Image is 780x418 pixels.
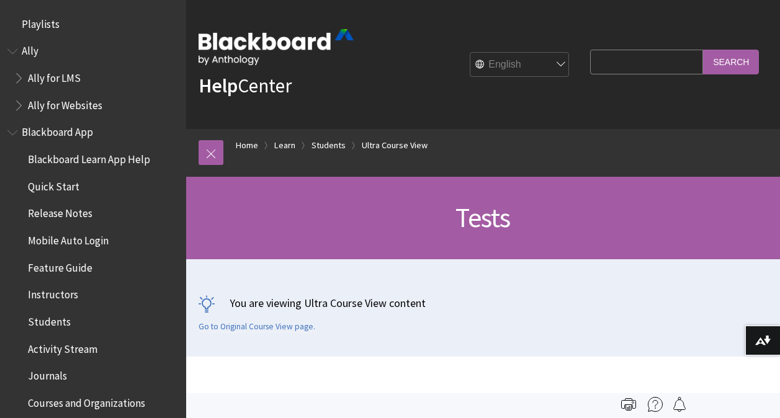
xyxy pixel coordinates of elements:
img: Follow this page [672,397,687,412]
span: Activity Stream [28,339,97,355]
span: Journals [28,366,67,383]
a: Students [312,138,346,153]
span: Quick Start [28,176,79,193]
span: Ally for LMS [28,68,81,84]
span: Instructors [28,285,78,301]
a: HelpCenter [199,73,292,98]
a: Home [236,138,258,153]
strong: Help [199,73,238,98]
a: Learn [274,138,295,153]
span: Blackboard Learn App Help [28,149,150,166]
nav: Book outline for Anthology Ally Help [7,41,179,116]
input: Search [703,50,759,74]
span: Students [28,311,71,328]
span: Playlists [22,14,60,30]
nav: Book outline for Playlists [7,14,179,35]
a: Ultra Course View [362,138,428,153]
select: Site Language Selector [470,53,570,78]
span: Ally for Websites [28,95,102,112]
span: Ally [22,41,38,58]
img: More help [648,397,663,412]
span: Feature Guide [28,257,92,274]
span: Tests [455,200,510,234]
span: Blackboard App [22,122,93,139]
img: Blackboard by Anthology [199,29,354,65]
span: Mobile Auto Login [28,230,109,247]
img: Print [621,397,636,412]
span: Courses and Organizations [28,393,145,409]
a: Go to Original Course View page. [199,321,315,332]
span: Release Notes [28,203,92,220]
p: You are viewing Ultra Course View content [199,295,768,311]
